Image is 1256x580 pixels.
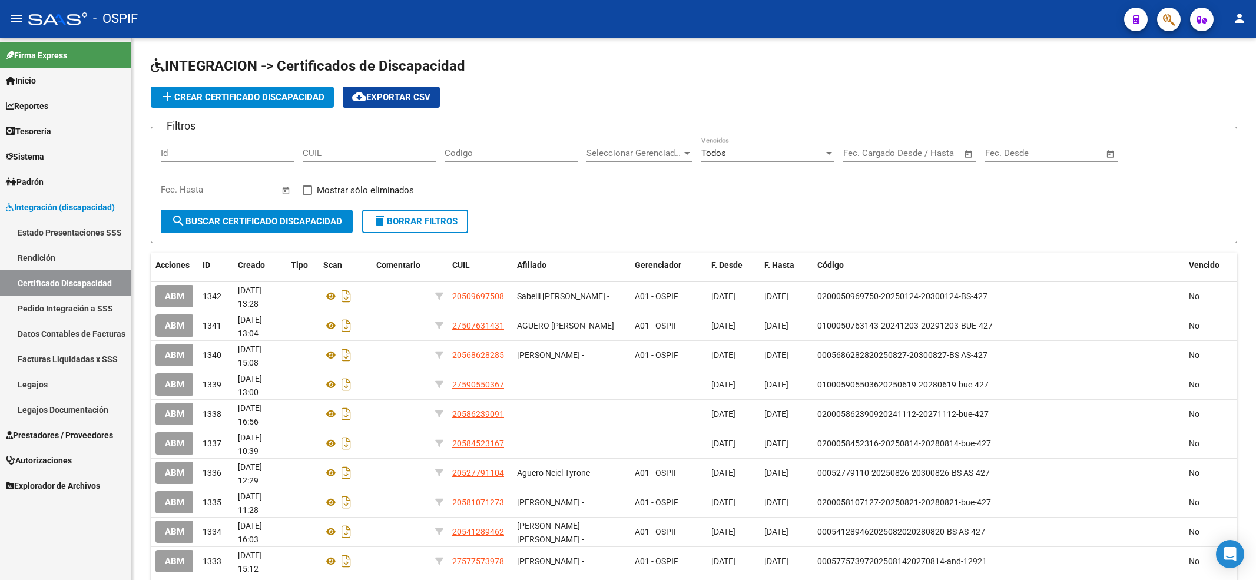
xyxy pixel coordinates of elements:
[711,260,743,270] span: F. Desde
[817,380,989,389] span: 010005905503620250619-20280619-bue-427
[280,184,293,197] button: Open calendar
[339,316,354,335] i: Descargar documento
[452,556,504,566] span: 27577573978
[339,287,354,306] i: Descargar documento
[165,291,184,302] span: ABM
[764,498,788,507] span: [DATE]
[171,216,342,227] span: Buscar Certificado Discapacidad
[238,260,265,270] span: Creado
[711,380,735,389] span: [DATE]
[452,350,504,360] span: 20568628285
[203,527,221,536] span: 1334
[817,556,987,566] span: 000577573972025081420270814-and-12921
[635,556,678,566] span: A01 - OSPIF
[93,6,138,32] span: - OSPIF
[711,291,735,301] span: [DATE]
[155,491,194,513] button: ABM
[203,321,221,330] span: 1341
[711,468,735,478] span: [DATE]
[635,350,678,360] span: A01 - OSPIF
[517,260,546,270] span: Afiliado
[1189,527,1199,536] span: No
[817,498,991,507] span: 0200058107127-20250821-20280821-bue-427
[711,350,735,360] span: [DATE]
[238,374,262,397] span: [DATE] 13:00
[203,468,221,478] span: 1336
[517,498,584,507] span: [PERSON_NAME] -
[711,498,735,507] span: [DATE]
[339,522,354,541] i: Descargar documento
[291,260,308,270] span: Tipo
[517,468,594,478] span: Aguero Neiel Tyrone -
[1189,291,1199,301] span: No
[985,148,1033,158] input: Fecha inicio
[161,210,353,233] button: Buscar Certificado Discapacidad
[817,439,991,448] span: 0200058452316-20250814-20280814-bue-427
[352,92,430,102] span: Exportar CSV
[165,409,184,420] span: ABM
[1189,321,1199,330] span: No
[1189,409,1199,419] span: No
[165,439,184,449] span: ABM
[6,201,115,214] span: Integración (discapacidad)
[373,214,387,228] mat-icon: delete
[238,433,262,456] span: [DATE] 10:39
[635,260,681,270] span: Gerenciador
[711,527,735,536] span: [DATE]
[203,498,221,507] span: 1335
[343,87,440,108] button: Exportar CSV
[764,409,788,419] span: [DATE]
[160,90,174,104] mat-icon: add
[1189,498,1199,507] span: No
[203,439,221,448] span: 1337
[635,291,678,301] span: A01 - OSPIF
[339,434,354,453] i: Descargar documento
[630,253,707,278] datatable-header-cell: Gerenciador
[452,498,504,507] span: 20581071273
[372,253,430,278] datatable-header-cell: Comentario
[1189,468,1199,478] span: No
[165,468,184,479] span: ABM
[813,253,1184,278] datatable-header-cell: Código
[6,125,51,138] span: Tesorería
[165,527,184,538] span: ABM
[339,463,354,482] i: Descargar documento
[238,551,262,574] span: [DATE] 15:12
[1043,148,1101,158] input: Fecha fin
[161,118,201,134] h3: Filtros
[6,175,44,188] span: Padrón
[155,550,194,572] button: ABM
[635,468,678,478] span: A01 - OSPIF
[517,291,609,301] span: Sabelli [PERSON_NAME] -
[6,150,44,163] span: Sistema
[448,253,512,278] datatable-header-cell: CUIL
[1189,556,1199,566] span: No
[6,74,36,87] span: Inicio
[517,350,584,360] span: [PERSON_NAME] -
[962,147,976,161] button: Open calendar
[452,291,504,301] span: 20509697508
[376,260,420,270] span: Comentario
[452,380,504,389] span: 27590550367
[517,521,584,544] span: [PERSON_NAME] [PERSON_NAME] -
[165,498,184,508] span: ABM
[452,321,504,330] span: 27507631431
[1189,350,1199,360] span: No
[9,11,24,25] mat-icon: menu
[317,183,414,197] span: Mostrar sólo eliminados
[155,521,194,542] button: ABM
[817,409,989,419] span: 020005862390920241112-20271112-bue-427
[238,521,262,544] span: [DATE] 16:03
[6,429,113,442] span: Prestadores / Proveedores
[1216,540,1244,568] div: Open Intercom Messenger
[817,260,844,270] span: Código
[171,214,185,228] mat-icon: search
[764,439,788,448] span: [DATE]
[817,321,993,330] span: 0100050763143-20241203-20291203-BUE-427
[238,492,262,515] span: [DATE] 11:28
[160,92,324,102] span: Crear Certificado Discapacidad
[764,527,788,536] span: [DATE]
[238,462,262,485] span: [DATE] 12:29
[339,346,354,364] i: Descargar documento
[707,253,760,278] datatable-header-cell: F. Desde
